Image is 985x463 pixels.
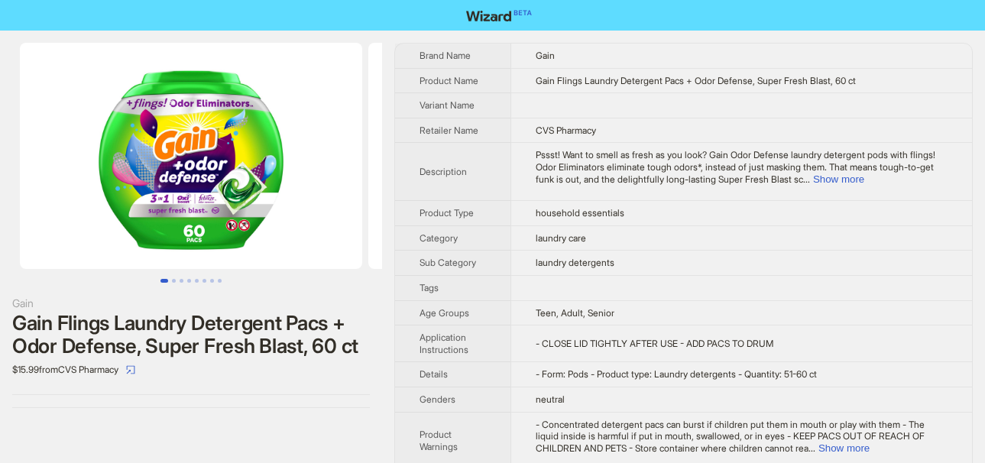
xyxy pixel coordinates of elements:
span: - Concentrated detergent pacs can burst if children put them in mouth or play with them - The liq... [536,419,925,454]
span: neutral [536,393,565,405]
span: Category [420,232,458,244]
span: - CLOSE LID TIGHTLY AFTER USE - ADD PACS TO DRUM [536,338,773,349]
span: Age Groups [420,307,469,319]
span: Pssst! Want to smell as fresh as you look? Gain Odor Defense laundry detergent pods with flings! ... [536,149,935,184]
span: laundry detergents [536,257,614,268]
span: Details [420,368,448,380]
span: laundry care [536,232,586,244]
button: Go to slide 7 [210,279,214,283]
button: Go to slide 5 [195,279,199,283]
button: Go to slide 8 [218,279,222,283]
img: Gain Flings Laundry Detergent Pacs + Odor Defense, Super Fresh Blast, 60 ct image 2 [368,43,711,269]
span: Teen, Adult, Senior [536,307,614,319]
span: CVS Pharmacy [536,125,596,136]
button: Expand [818,442,870,454]
img: Gain Flings Laundry Detergent Pacs + Odor Defense, Super Fresh Blast, 60 ct image 1 [20,43,362,269]
span: Product Warnings [420,429,458,452]
div: Gain Flings Laundry Detergent Pacs + Odor Defense, Super Fresh Blast, 60 ct [12,312,370,358]
span: Genders [420,393,455,405]
div: - Concentrated detergent pacs can burst if children put them in mouth or play with them - The liq... [536,419,948,455]
span: Tags [420,282,439,293]
button: Expand [813,173,864,185]
span: Brand Name [420,50,471,61]
span: Retailer Name [420,125,478,136]
div: $15.99 from CVS Pharmacy [12,358,370,382]
button: Go to slide 6 [203,279,206,283]
div: Gain [12,295,370,312]
span: Gain [536,50,555,61]
span: Gain Flings Laundry Detergent Pacs + Odor Defense, Super Fresh Blast, 60 ct [536,75,856,86]
button: Go to slide 1 [160,279,168,283]
span: ... [808,442,815,454]
span: Product Name [420,75,478,86]
span: Variant Name [420,99,475,111]
span: Application Instructions [420,332,468,355]
button: Go to slide 3 [180,279,183,283]
span: Sub Category [420,257,476,268]
span: household essentials [536,207,624,219]
button: Go to slide 2 [172,279,176,283]
div: Pssst! Want to smell as fresh as you look? Gain Odor Defense laundry detergent pods with flings! ... [536,149,948,185]
span: Product Type [420,207,474,219]
button: Go to slide 4 [187,279,191,283]
span: - Form: Pods - Product type: Laundry detergents - Quantity: 51-60 ct [536,368,817,380]
span: select [126,365,135,374]
span: ... [803,173,810,185]
span: Description [420,166,467,177]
